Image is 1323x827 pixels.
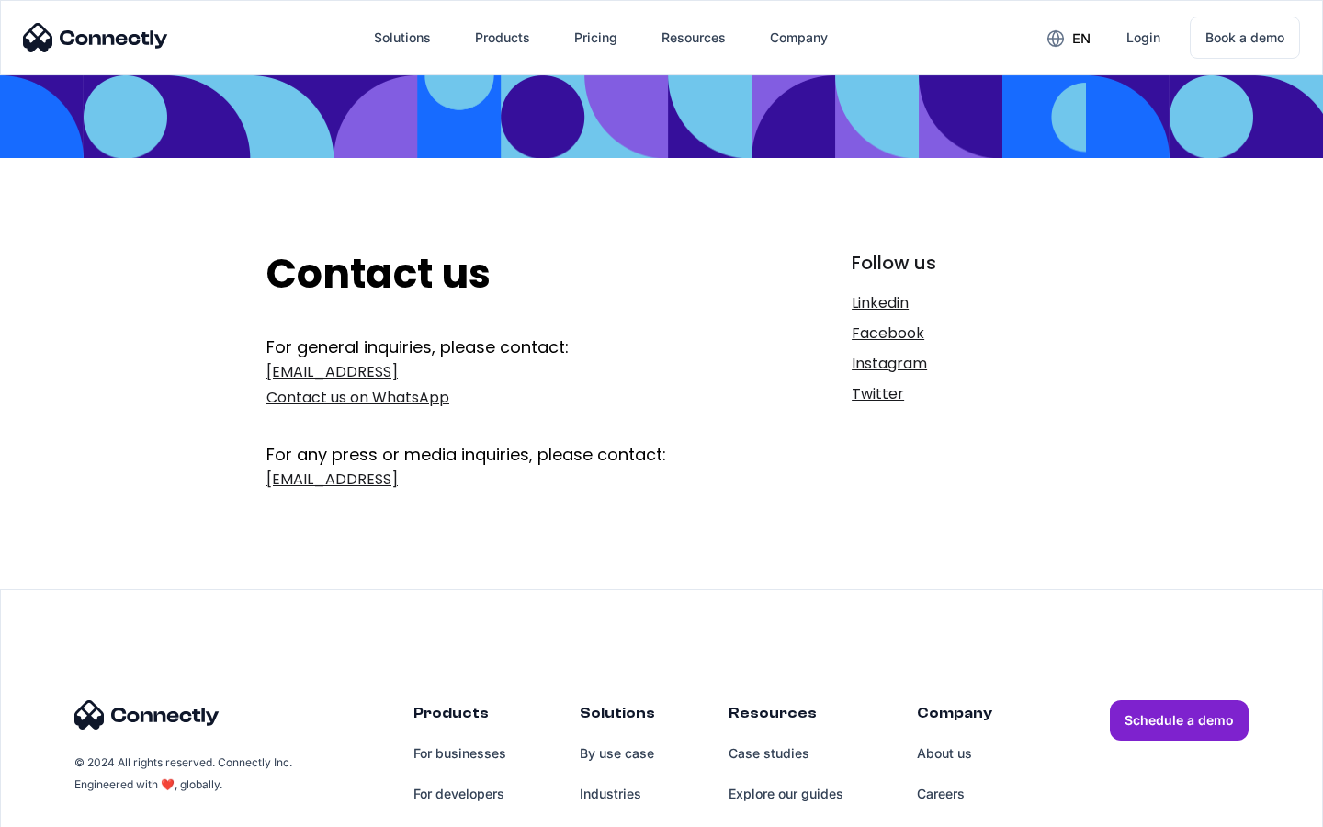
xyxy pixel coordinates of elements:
div: Resources [729,700,843,733]
div: en [1072,26,1091,51]
a: [EMAIL_ADDRESS]Contact us on WhatsApp [266,359,732,411]
div: Solutions [580,700,655,733]
a: For developers [413,774,506,814]
a: Pricing [560,16,632,60]
a: Linkedin [852,290,1057,316]
a: For businesses [413,733,506,774]
div: Company [770,25,828,51]
img: Connectly Logo [23,23,168,52]
a: Facebook [852,321,1057,346]
div: © 2024 All rights reserved. Connectly Inc. Engineered with ❤️, globally. [74,752,295,796]
a: Case studies [729,733,843,774]
img: Connectly Logo [74,700,220,730]
a: Book a demo [1190,17,1300,59]
a: Instagram [852,351,1057,377]
a: About us [917,733,992,774]
aside: Language selected: English [18,795,110,821]
div: Solutions [374,25,431,51]
a: Careers [917,774,992,814]
div: Products [413,700,506,733]
a: Login [1112,16,1175,60]
div: Products [475,25,530,51]
a: Twitter [852,381,1057,407]
a: Industries [580,774,655,814]
div: Login [1126,25,1160,51]
div: Follow us [852,250,1057,276]
div: Pricing [574,25,617,51]
div: For any press or media inquiries, please contact: [266,415,732,467]
div: Company [917,700,992,733]
h2: Contact us [266,250,732,299]
div: Resources [661,25,726,51]
a: Schedule a demo [1110,700,1249,741]
div: For general inquiries, please contact: [266,335,732,359]
a: Explore our guides [729,774,843,814]
ul: Language list [37,795,110,821]
a: [EMAIL_ADDRESS] [266,467,732,493]
a: By use case [580,733,655,774]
